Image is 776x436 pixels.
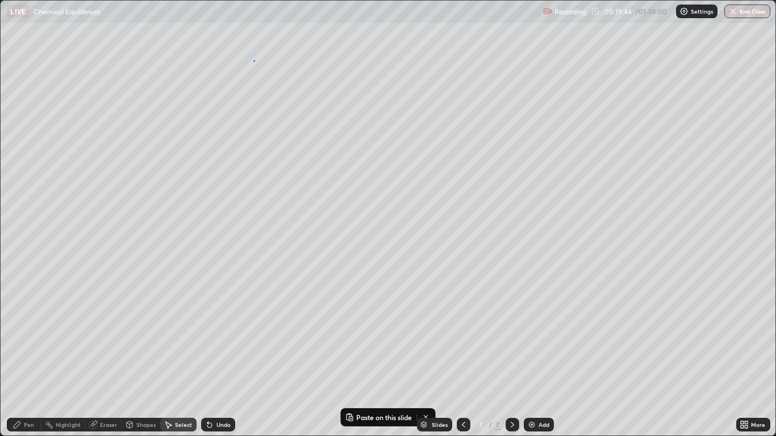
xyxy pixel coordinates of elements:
div: 7 [475,421,486,428]
div: 7 [494,420,501,430]
div: / [489,421,492,428]
div: Slides [432,422,448,427]
img: recording.375f2c34.svg [543,7,552,16]
p: Paste on this slide [356,413,412,422]
img: add-slide-button [527,420,536,429]
p: Settings [691,9,713,14]
div: Select [175,422,192,427]
div: More [751,422,765,427]
img: class-settings-icons [679,7,689,16]
button: Paste on this slide [343,410,414,424]
p: Chemical Equilibrium [34,7,101,16]
p: LIVE [10,7,26,16]
div: Eraser [100,422,117,427]
div: Add [539,422,549,427]
div: Pen [24,422,34,427]
p: Recording [554,7,586,16]
div: Highlight [56,422,81,427]
img: end-class-cross [728,7,737,16]
button: End Class [724,5,770,18]
div: Undo [216,422,231,427]
div: Shapes [136,422,156,427]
